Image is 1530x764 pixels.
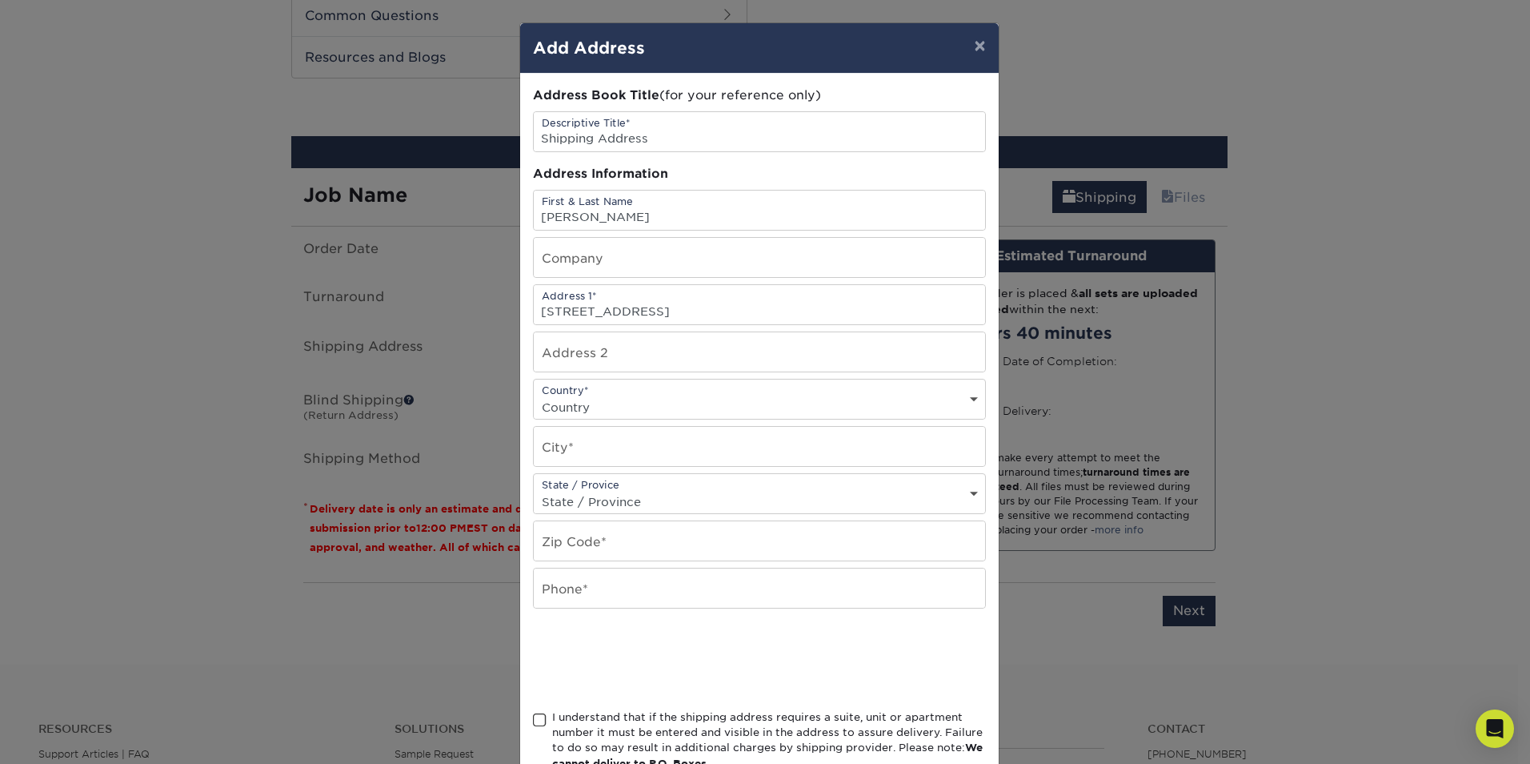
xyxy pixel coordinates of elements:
span: Address Book Title [533,87,659,103]
div: (for your reference only) [533,86,986,105]
iframe: reCAPTCHA [533,628,776,690]
div: Address Information [533,165,986,183]
button: × [961,23,998,68]
div: Open Intercom Messenger [1476,710,1514,748]
h4: Add Address [533,36,986,60]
